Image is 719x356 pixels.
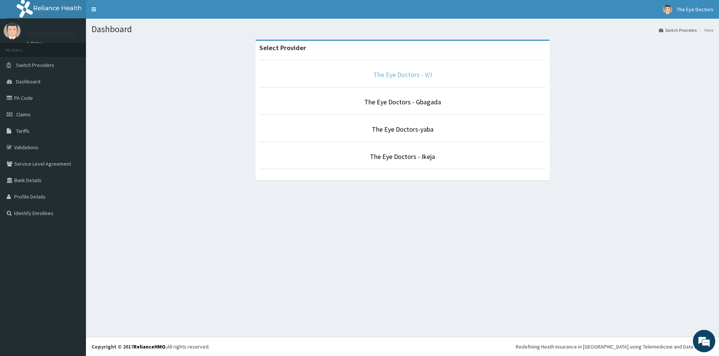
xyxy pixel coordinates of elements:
[372,125,433,133] a: The Eye Doctors-yaba
[697,27,713,33] li: Here
[370,152,435,161] a: The Eye Doctors - Ikeja
[364,98,441,106] a: The Eye Doctors - Gbagada
[39,42,126,52] div: Chat with us now
[92,24,713,34] h1: Dashboard
[373,70,432,79] a: The Eye Doctors - V/I
[516,343,713,350] div: Redefining Heath Insurance in [GEOGRAPHIC_DATA] using Telemedicine and Data Science!
[123,4,141,22] div: Minimize live chat window
[16,78,40,85] span: Dashboard
[133,343,166,350] a: RelianceHMO
[4,204,142,230] textarea: Type your message and hit 'Enter'
[16,62,54,68] span: Switch Providers
[26,41,44,46] a: Online
[92,343,167,350] strong: Copyright © 2017 .
[16,111,31,118] span: Claims
[26,30,74,37] p: The Eye Doctors
[43,94,103,170] span: We're online!
[259,43,306,52] strong: Select Provider
[659,27,697,33] a: Switch Providers
[14,37,30,56] img: d_794563401_company_1708531726252_794563401
[663,5,672,14] img: User Image
[86,337,719,356] footer: All rights reserved.
[16,128,30,134] span: Tariffs
[677,6,713,13] span: The Eye Doctors
[4,22,21,39] img: User Image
